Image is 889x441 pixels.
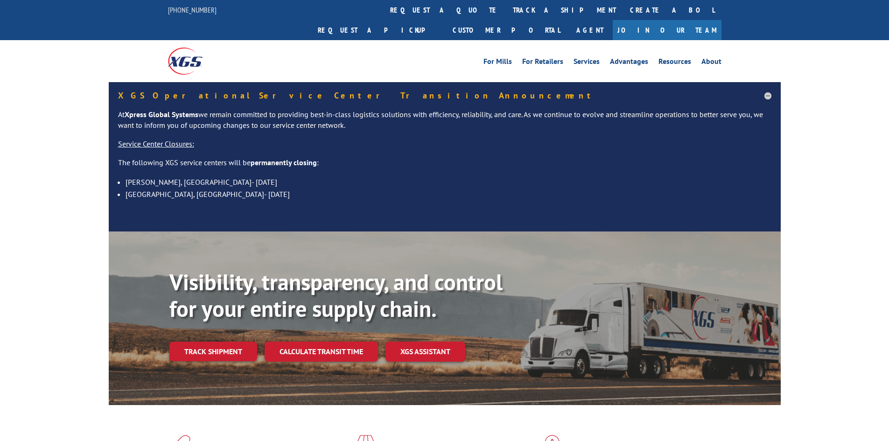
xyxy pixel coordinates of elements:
a: Request a pickup [311,20,446,40]
a: XGS ASSISTANT [385,342,465,362]
p: The following XGS service centers will be : [118,157,771,176]
h5: XGS Operational Service Center Transition Announcement [118,91,771,100]
a: Customer Portal [446,20,567,40]
li: [GEOGRAPHIC_DATA], [GEOGRAPHIC_DATA]- [DATE] [126,188,771,200]
a: For Retailers [522,58,563,68]
strong: Xpress Global Systems [125,110,198,119]
a: Resources [658,58,691,68]
a: Track shipment [169,342,257,361]
a: Agent [567,20,613,40]
a: For Mills [483,58,512,68]
a: Services [574,58,600,68]
b: Visibility, transparency, and control for your entire supply chain. [169,267,503,323]
a: [PHONE_NUMBER] [168,5,217,14]
li: [PERSON_NAME], [GEOGRAPHIC_DATA]- [DATE] [126,176,771,188]
a: About [701,58,721,68]
p: At we remain committed to providing best-in-class logistics solutions with efficiency, reliabilit... [118,109,771,139]
a: Join Our Team [613,20,721,40]
a: Advantages [610,58,648,68]
u: Service Center Closures: [118,139,194,148]
strong: permanently closing [251,158,317,167]
a: Calculate transit time [265,342,378,362]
